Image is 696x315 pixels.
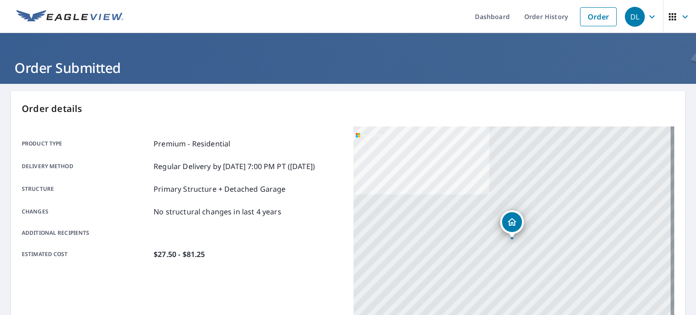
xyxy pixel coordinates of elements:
[22,138,150,149] p: Product type
[154,206,281,217] p: No structural changes in last 4 years
[154,161,315,172] p: Regular Delivery by [DATE] 7:00 PM PT ([DATE])
[580,7,617,26] a: Order
[22,206,150,217] p: Changes
[22,229,150,237] p: Additional recipients
[11,58,685,77] h1: Order Submitted
[22,249,150,260] p: Estimated cost
[500,210,524,238] div: Dropped pin, building 1, Residential property, 6958 Park Ave Mc Lean, VA 22101
[22,161,150,172] p: Delivery method
[625,7,645,27] div: DL
[154,184,285,194] p: Primary Structure + Detached Garage
[154,138,230,149] p: Premium - Residential
[154,249,205,260] p: $27.50 - $81.25
[22,102,674,116] p: Order details
[16,10,123,24] img: EV Logo
[22,184,150,194] p: Structure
